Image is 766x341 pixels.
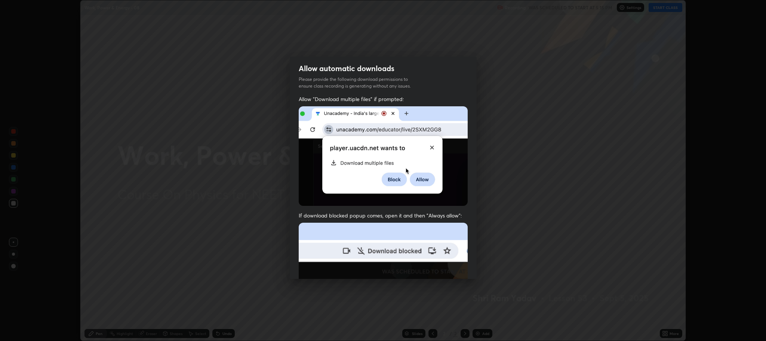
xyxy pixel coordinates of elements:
[299,64,394,73] h2: Allow automatic downloads
[299,95,468,103] span: Allow "Download multiple files" if prompted:
[299,212,468,219] span: If download blocked popup comes, open it and then "Always allow":
[299,106,468,206] img: downloads-permission-allow.gif
[299,76,420,89] p: Please provide the following download permissions to ensure class recording is generating without...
